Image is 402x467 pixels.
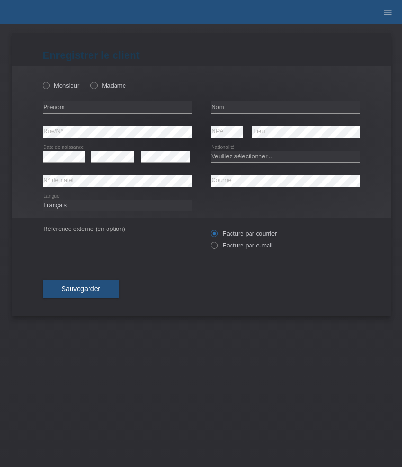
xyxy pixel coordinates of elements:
[211,230,277,237] label: Facture par courrier
[211,242,273,249] label: Facture par e-mail
[43,49,360,61] h1: Enregistrer le client
[211,242,217,254] input: Facture par e-mail
[211,230,217,242] input: Facture par courrier
[90,82,97,88] input: Madame
[43,82,49,88] input: Monsieur
[378,9,397,15] a: menu
[62,285,100,293] span: Sauvegarder
[90,82,126,89] label: Madame
[383,8,393,17] i: menu
[43,280,119,298] button: Sauvegarder
[43,82,80,89] label: Monsieur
